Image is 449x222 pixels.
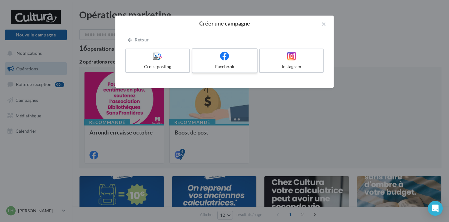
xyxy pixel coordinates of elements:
div: Facebook [195,64,254,70]
h2: Créer une campagne [125,21,324,26]
div: Instagram [262,64,321,70]
button: Retour [125,36,151,44]
div: Cross-posting [128,64,187,70]
div: Open Intercom Messenger [428,201,443,216]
